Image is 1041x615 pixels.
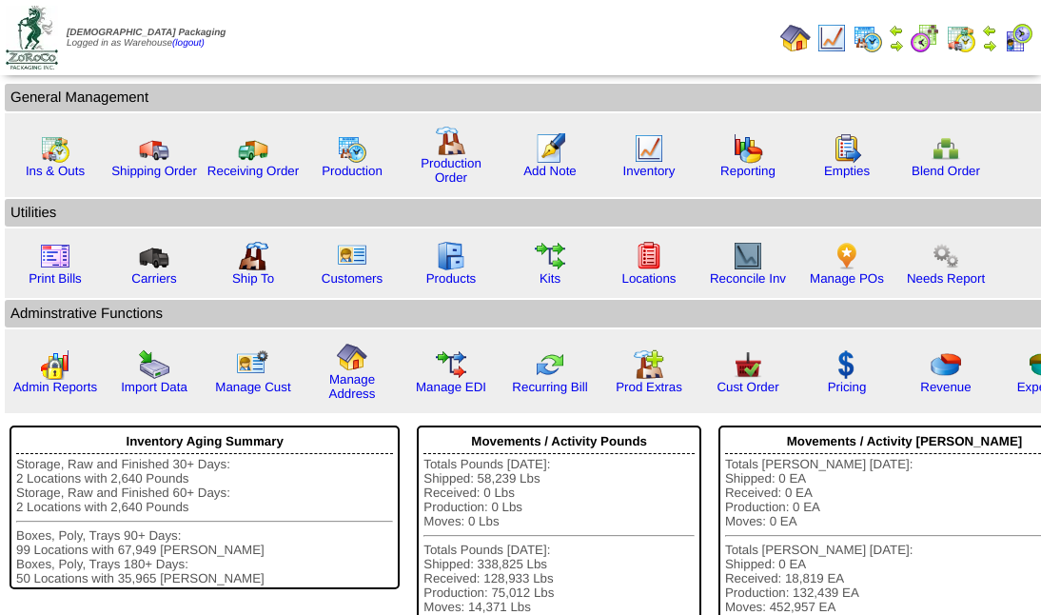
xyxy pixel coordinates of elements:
[207,164,299,178] a: Receiving Order
[828,380,867,394] a: Pricing
[535,133,565,164] img: orders.gif
[40,349,70,380] img: graph2.png
[982,38,997,53] img: arrowright.gif
[535,241,565,271] img: workflow.gif
[215,380,290,394] a: Manage Cust
[910,23,940,53] img: calendarblend.gif
[337,342,367,372] img: home.gif
[423,429,695,454] div: Movements / Activity Pounds
[816,23,847,53] img: line_graph.gif
[621,271,676,286] a: Locations
[832,133,862,164] img: workorder.gif
[416,380,486,394] a: Manage EDI
[238,133,268,164] img: truck2.gif
[13,380,97,394] a: Admin Reports
[982,23,997,38] img: arrowleft.gif
[733,349,763,380] img: cust_order.png
[337,133,367,164] img: calendarprod.gif
[40,241,70,271] img: invoice2.gif
[889,38,904,53] img: arrowright.gif
[623,164,676,178] a: Inventory
[824,164,870,178] a: Empties
[717,380,778,394] a: Cust Order
[634,133,664,164] img: line_graph.gif
[720,164,776,178] a: Reporting
[512,380,587,394] a: Recurring Bill
[322,164,383,178] a: Production
[29,271,82,286] a: Print Bills
[832,241,862,271] img: po.png
[634,349,664,380] img: prodextras.gif
[523,164,577,178] a: Add Note
[1003,23,1033,53] img: calendarcustomer.gif
[931,349,961,380] img: pie_chart.png
[236,349,271,380] img: managecust.png
[780,23,811,53] img: home.gif
[733,241,763,271] img: line_graph2.gif
[946,23,976,53] img: calendarinout.gif
[920,380,971,394] a: Revenue
[67,28,226,49] span: Logged in as Warehouse
[139,349,169,380] img: import.gif
[912,164,980,178] a: Blend Order
[26,164,85,178] a: Ins & Outs
[436,241,466,271] img: cabinet.gif
[436,126,466,156] img: factory.gif
[421,156,481,185] a: Production Order
[337,241,367,271] img: customers.gif
[172,38,205,49] a: (logout)
[832,349,862,380] img: dollar.gif
[634,241,664,271] img: locations.gif
[931,241,961,271] img: workflow.png
[426,271,477,286] a: Products
[111,164,197,178] a: Shipping Order
[710,271,786,286] a: Reconcile Inv
[322,271,383,286] a: Customers
[907,271,985,286] a: Needs Report
[853,23,883,53] img: calendarprod.gif
[436,349,466,380] img: edi.gif
[67,28,226,38] span: [DEMOGRAPHIC_DATA] Packaging
[889,23,904,38] img: arrowleft.gif
[540,271,560,286] a: Kits
[6,6,58,69] img: zoroco-logo-small.webp
[535,349,565,380] img: reconcile.gif
[16,457,393,585] div: Storage, Raw and Finished 30+ Days: 2 Locations with 2,640 Pounds Storage, Raw and Finished 60+ D...
[733,133,763,164] img: graph.gif
[232,271,274,286] a: Ship To
[131,271,176,286] a: Carriers
[121,380,187,394] a: Import Data
[931,133,961,164] img: network.png
[16,429,393,454] div: Inventory Aging Summary
[329,372,376,401] a: Manage Address
[616,380,682,394] a: Prod Extras
[40,133,70,164] img: calendarinout.gif
[139,241,169,271] img: truck3.gif
[810,271,884,286] a: Manage POs
[139,133,169,164] img: truck.gif
[238,241,268,271] img: factory2.gif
